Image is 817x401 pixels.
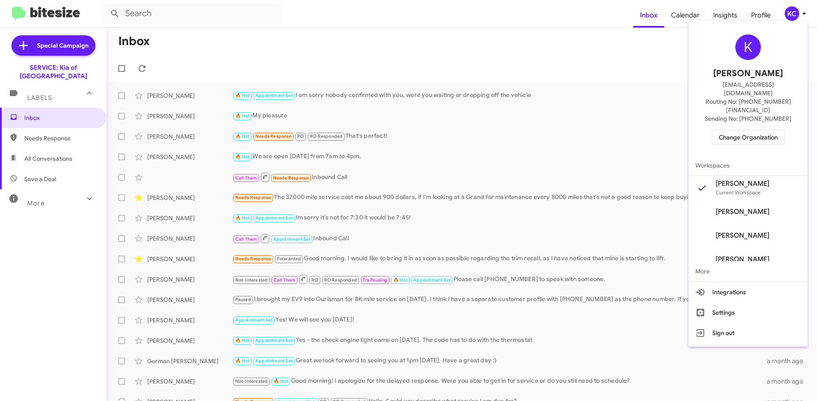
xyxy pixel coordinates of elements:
[716,231,769,240] span: [PERSON_NAME]
[716,208,769,216] span: [PERSON_NAME]
[699,80,797,97] span: [EMAIL_ADDRESS][DOMAIN_NAME]
[716,179,769,188] span: [PERSON_NAME]
[688,323,808,343] button: Sign out
[716,189,760,196] span: Current Workspace
[705,114,791,123] span: Sending No: [PHONE_NUMBER]
[713,67,783,80] span: [PERSON_NAME]
[688,261,808,282] span: More
[688,155,808,176] span: Workspaces
[716,255,769,264] span: [PERSON_NAME]
[735,34,761,60] div: K
[712,130,785,145] button: Change Organization
[699,97,797,114] span: Routing No: [PHONE_NUMBER][FINANCIAL_ID]
[688,302,808,323] button: Settings
[719,130,778,145] span: Change Organization
[688,282,808,302] button: Integrations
